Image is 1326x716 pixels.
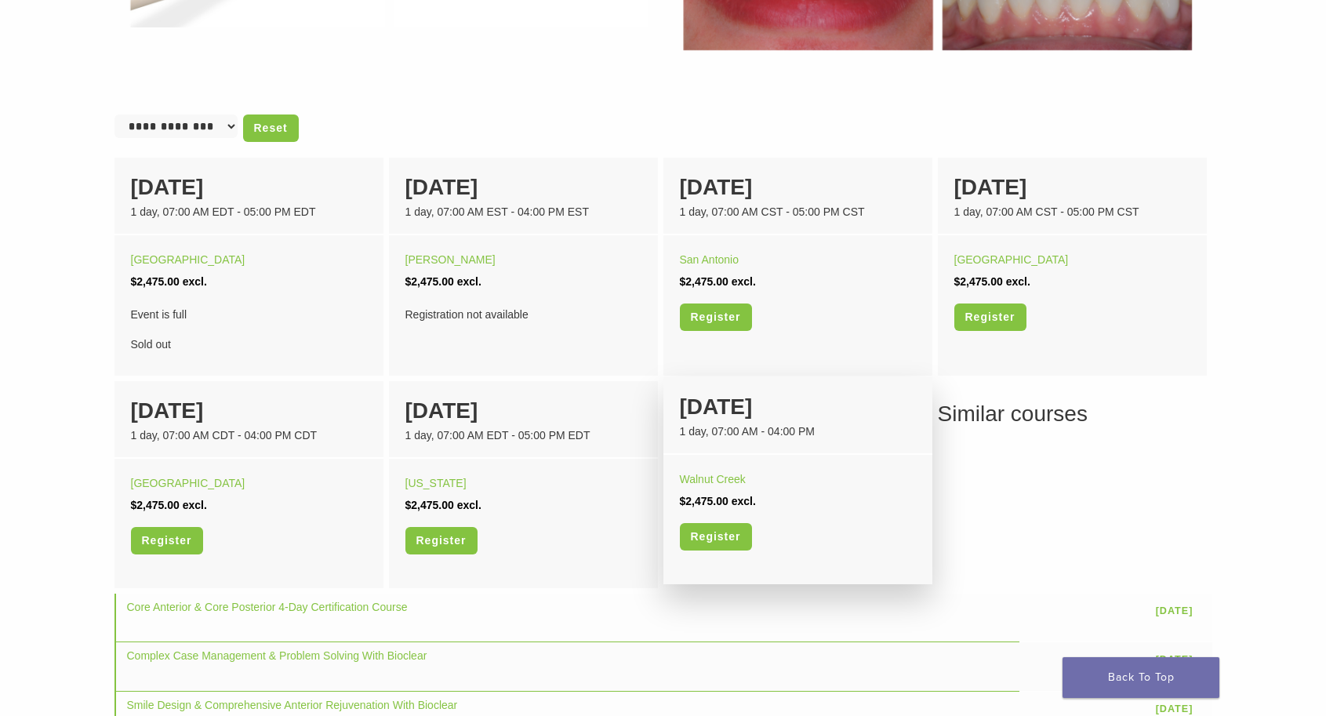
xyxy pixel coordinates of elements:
span: excl. [183,275,207,288]
div: [DATE] [405,171,641,204]
span: $2,475.00 [131,499,180,511]
a: [GEOGRAPHIC_DATA] [954,253,1069,266]
div: [DATE] [680,391,916,423]
span: excl. [457,499,481,511]
a: San Antonio [680,253,739,266]
a: Core Anterior & Core Posterior 4-Day Certification Course [127,601,408,613]
span: excl. [457,275,481,288]
div: [DATE] [954,171,1190,204]
div: 1 day, 07:00 AM EDT - 05:00 PM EDT [131,204,367,220]
span: excl. [732,495,756,507]
span: excl. [732,275,756,288]
a: Smile Design & Comprehensive Anterior Rejuvenation With Bioclear [127,699,458,711]
a: Register [680,303,752,331]
span: $2,475.00 [954,275,1003,288]
div: 1 day, 07:00 AM CST - 05:00 PM CST [680,204,916,220]
div: Sold out [131,303,367,355]
div: [DATE] [680,171,916,204]
div: 1 day, 07:00 AM EST - 04:00 PM EST [405,204,641,220]
span: $2,475.00 [680,495,728,507]
a: Register [680,523,752,551]
a: [GEOGRAPHIC_DATA] [131,477,245,489]
a: [PERSON_NAME] [405,253,496,266]
div: 1 day, 07:00 AM CST - 05:00 PM CST [954,204,1190,220]
span: $2,475.00 [680,275,728,288]
span: $2,475.00 [405,499,454,511]
span: $2,475.00 [131,275,180,288]
a: Back To Top [1063,657,1219,698]
a: [US_STATE] [405,477,467,489]
div: [DATE] [131,394,367,427]
div: [DATE] [405,394,641,427]
a: [GEOGRAPHIC_DATA] [131,253,245,266]
a: Register [954,303,1026,331]
div: 1 day, 07:00 AM CDT - 04:00 PM CDT [131,427,367,444]
a: Walnut Creek [680,473,746,485]
span: excl. [1006,275,1030,288]
a: [DATE] [1148,648,1201,672]
span: excl. [183,499,207,511]
a: Reset [243,114,299,142]
a: Complex Case Management & Problem Solving With Bioclear [127,649,427,662]
div: 1 day, 07:00 AM - 04:00 PM [680,423,916,440]
a: Register [405,527,478,554]
div: 1 day, 07:00 AM EDT - 05:00 PM EDT [405,427,641,444]
span: Event is full [131,303,367,325]
div: Registration not available [405,303,641,325]
a: Register [131,527,203,554]
span: $2,475.00 [405,275,454,288]
a: [DATE] [1148,599,1201,623]
div: [DATE] [131,171,367,204]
